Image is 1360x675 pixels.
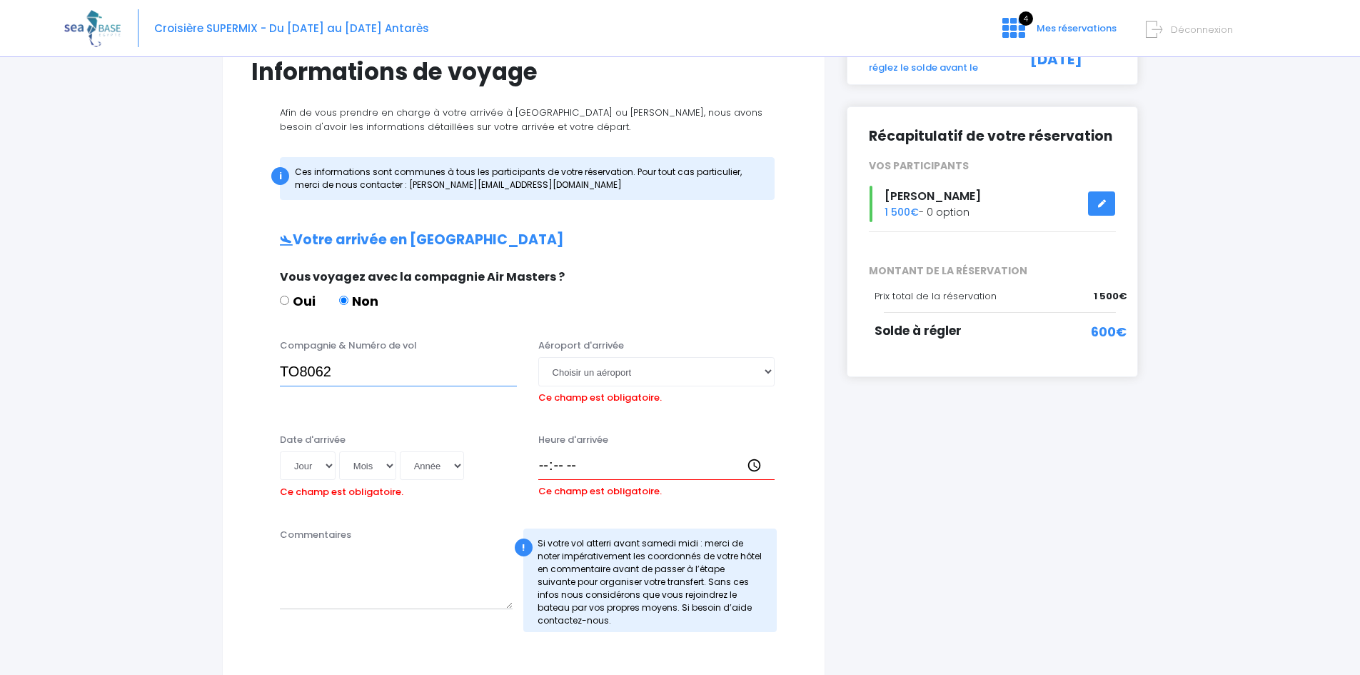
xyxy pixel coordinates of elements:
div: VOS PARTICIPANTS [858,159,1127,174]
span: Déconnexion [1171,23,1233,36]
span: MONTANT DE LA RÉSERVATION [858,264,1127,279]
span: Croisière SUPERMIX - Du [DATE] au [DATE] Antarès [154,21,429,36]
label: Commentaires [280,528,351,542]
span: 600€ [1091,322,1127,341]
h2: Votre arrivée en [GEOGRAPHIC_DATA] [251,232,796,249]
a: 4 Mes réservations [991,26,1125,40]
span: 4 [1019,11,1033,26]
div: Si votre vol atterri avant samedi midi : merci de noter impérativement les coordonnés de votre hô... [523,529,777,632]
div: [DATE] [1014,46,1127,74]
span: Solde à régler [875,322,962,339]
input: Oui [280,296,289,305]
span: [PERSON_NAME] [885,188,981,204]
div: i [271,167,289,185]
div: - 0 option [858,186,1127,222]
div: ! [515,539,533,556]
label: Compagnie & Numéro de vol [280,339,417,353]
div: Ces informations sont communes à tous les participants de votre réservation. Pour tout cas partic... [280,157,775,200]
label: Oui [280,291,316,311]
span: Prix total de la réservation [875,289,997,303]
label: Aéroport d'arrivée [538,339,624,353]
span: 1 500€ [885,205,919,219]
span: 1 500€ [1094,289,1127,304]
label: Date d'arrivée [280,433,346,447]
span: Vous voyagez avec la compagnie Air Masters ? [280,269,565,285]
label: Ce champ est obligatoire. [538,386,662,405]
label: Ce champ est obligatoire. [280,481,403,499]
div: Finalisez votre réservation et réglez le solde avant le [858,46,1014,74]
label: Heure d'arrivée [538,433,608,447]
input: Non [339,296,348,305]
h2: Récapitulatif de votre réservation [869,129,1116,145]
h1: Informations de voyage [251,58,796,86]
span: Mes réservations [1037,21,1117,35]
label: Ce champ est obligatoire. [538,480,662,499]
p: Afin de vous prendre en charge à votre arrivée à [GEOGRAPHIC_DATA] ou [PERSON_NAME], nous avons b... [251,106,796,134]
label: Non [339,291,378,311]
